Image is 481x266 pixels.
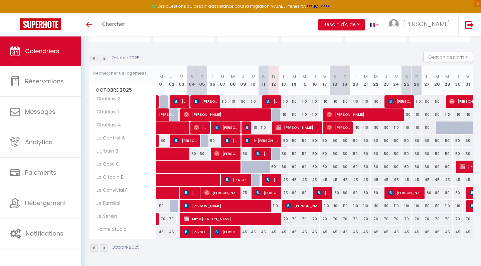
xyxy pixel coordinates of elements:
abbr: V [252,74,255,80]
div: 45 [289,226,299,238]
span: [PERSON_NAME] [403,20,450,28]
div: 110 [340,95,350,108]
div: 45 [309,226,320,238]
div: 110 [381,121,391,134]
span: [PERSON_NAME] [173,134,197,147]
button: Besoin d'aide ? [318,19,365,30]
span: Home Studio [91,226,128,233]
div: 110 [360,200,371,212]
abbr: M [445,74,449,80]
abbr: L [283,74,285,80]
div: 50 [371,135,381,147]
div: 70 [156,213,167,225]
abbr: M [364,74,368,80]
span: [PERSON_NAME] [184,199,270,212]
a: ... [PERSON_NAME] [384,13,458,36]
div: 45 [238,226,248,238]
span: [PERSON_NAME] [316,186,330,199]
div: 60 [299,161,310,173]
span: L'Urbain B [91,148,120,155]
span: [PERSON_NAME] [265,95,279,108]
div: 70 [340,213,350,225]
span: Le Central A [91,135,126,142]
div: 50 [350,135,361,147]
abbr: S [405,74,408,80]
th: 20 [350,66,361,95]
div: 45 [320,226,330,238]
th: 07 [217,66,228,95]
div: 110 [350,200,361,212]
div: 80 [371,187,381,199]
div: 50 [238,148,248,160]
span: Paiements [25,168,56,177]
div: 70 [350,213,361,225]
div: 80 [442,187,453,199]
div: 110 [248,121,259,134]
span: [PERSON_NAME] [327,121,351,134]
span: [PERSON_NAME] [224,134,238,147]
div: 110 [422,108,432,121]
div: 80 [453,187,463,199]
span: 女 [PERSON_NAME] [245,134,279,147]
span: Chablais 3 [91,95,122,103]
th: 11 [258,66,269,95]
span: Le Citadin E [91,174,125,181]
th: 27 [422,66,432,95]
div: 110 [391,200,402,212]
div: 80 [360,187,371,199]
div: 60 [309,161,320,173]
div: 80 [330,187,340,199]
th: 21 [360,66,371,95]
div: 80 [340,187,350,199]
div: 50 [299,148,310,160]
span: [PERSON_NAME] [214,147,238,160]
div: 110 [279,95,289,108]
span: [PERSON_NAME] [194,95,218,108]
div: 110 [330,200,340,212]
div: 45 [320,174,330,186]
div: 45 [381,174,391,186]
div: 50 [463,148,473,160]
div: 45 [248,226,259,238]
div: 50 [340,148,350,160]
abbr: M [231,74,235,80]
div: 45 [350,174,361,186]
div: 50 [289,135,299,147]
span: Notifications [26,229,63,238]
div: 110 [402,121,412,134]
div: 60 [422,161,432,173]
abbr: J [170,74,173,80]
div: 50 [422,135,432,147]
span: [PERSON_NAME] [159,105,174,117]
div: 50 [289,148,299,160]
th: 25 [402,66,412,95]
div: 60 [289,161,299,173]
div: 50 [412,135,422,147]
div: 45 [360,174,371,186]
div: 110 [412,200,422,212]
div: 50 [453,148,463,160]
abbr: J [242,74,245,80]
div: 75 [238,187,248,199]
div: 110 [402,200,412,212]
div: 110 [422,200,432,212]
div: 45 [279,174,289,186]
abbr: J [313,74,316,80]
span: [PERSON_NAME] [245,121,248,134]
div: 50 [432,135,443,147]
abbr: J [456,74,459,80]
span: Le Familial [91,200,122,207]
div: 45 [402,174,412,186]
div: 80 [422,187,432,199]
th: 29 [442,66,453,95]
div: 45 [156,226,167,238]
div: 60 [381,161,391,173]
div: 110 [422,95,432,108]
span: [PERSON_NAME] [194,121,207,134]
div: 110 [463,108,473,121]
abbr: M [220,74,224,80]
div: 110 [279,108,289,121]
th: 06 [207,66,217,95]
div: 110 [453,200,463,212]
abbr: M [435,74,439,80]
